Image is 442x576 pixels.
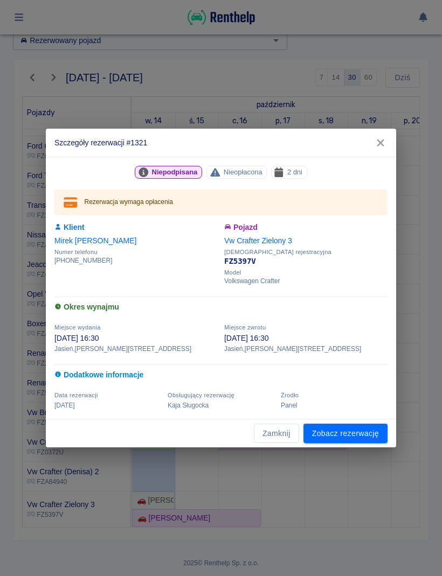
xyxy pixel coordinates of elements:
p: Kaja Sługocka [168,401,274,410]
p: Jasień , [PERSON_NAME][STREET_ADDRESS] [224,344,388,354]
div: Rezerwacja wymaga opłacenia [85,193,173,212]
a: Mirek [PERSON_NAME] [54,236,136,245]
span: Model [224,269,388,276]
button: Zamknij [254,424,299,444]
h2: Szczegóły rezerwacji #1321 [46,129,396,157]
span: Nieopłacona [219,166,267,178]
h6: Klient [54,222,218,233]
p: FZ5397V [224,256,388,267]
h6: Okres wynajmu [54,301,388,313]
span: Niepodpisana [148,166,202,178]
span: Numer telefonu [54,249,218,256]
span: 2 dni [283,166,307,178]
span: Miejsce zwrotu [224,324,266,331]
span: [DEMOGRAPHIC_DATA] rejestracyjna [224,249,388,256]
span: Obsługujący rezerwację [168,392,234,398]
p: [DATE] [54,401,161,410]
a: Zobacz rezerwację [303,424,388,444]
p: [DATE] 16:30 [54,333,218,344]
p: [DATE] 16:30 [224,333,388,344]
p: Volkswagen Crafter [224,276,388,286]
h6: Pojazd [224,222,388,233]
p: Panel [281,401,388,410]
span: Miejsce wydania [54,324,101,331]
span: Żrodło [281,392,299,398]
p: Jasień , [PERSON_NAME][STREET_ADDRESS] [54,344,218,354]
span: Data rezerwacji [54,392,98,398]
p: [PHONE_NUMBER] [54,256,218,265]
h6: Dodatkowe informacje [54,369,388,381]
a: Vw Crafter Zielony 3 [224,236,292,245]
